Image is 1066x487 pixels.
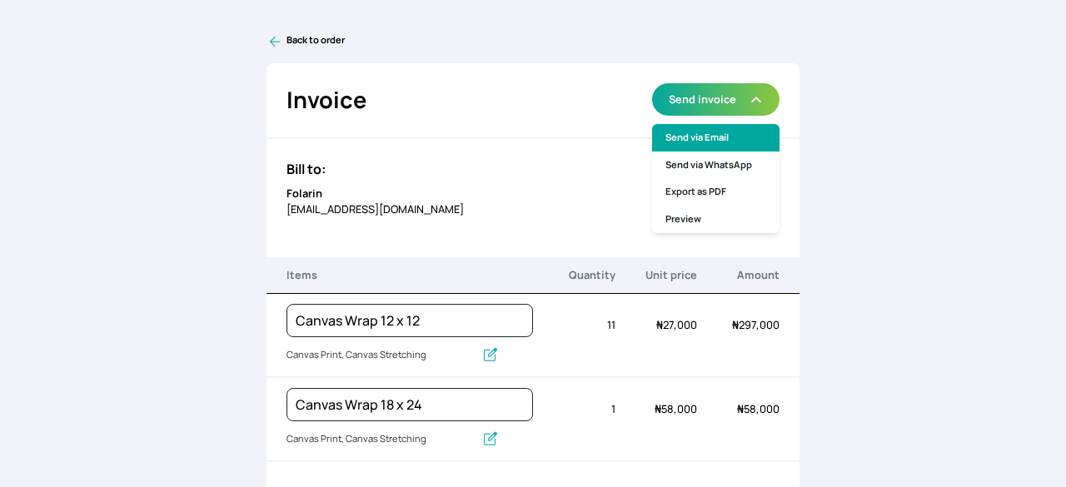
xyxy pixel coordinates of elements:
[652,178,780,206] a: Export as PDF
[286,345,475,366] input: Add description
[286,186,322,201] b: Folarin
[656,317,697,332] span: 27,000
[286,83,366,117] h2: Invoice
[286,267,533,283] p: Items
[732,317,780,332] span: 297,000
[533,267,615,283] p: Quantity
[656,317,663,332] span: ₦
[697,267,780,283] p: Amount
[286,159,780,179] h3: Bill to:
[737,401,744,416] span: ₦
[652,152,780,179] a: Send via WhatsApp
[737,401,780,416] span: 58,000
[533,307,615,343] div: 11
[732,317,739,332] span: ₦
[286,429,475,450] input: Add description
[286,201,533,217] p: [EMAIL_ADDRESS][DOMAIN_NAME]
[652,206,780,233] a: Preview
[533,391,615,427] div: 1
[652,83,780,116] button: Send invoice
[652,124,780,152] a: Send via Email
[655,401,661,416] span: ₦
[266,33,799,50] a: Back to order
[615,267,698,283] p: Unit price
[655,401,697,416] span: 58,000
